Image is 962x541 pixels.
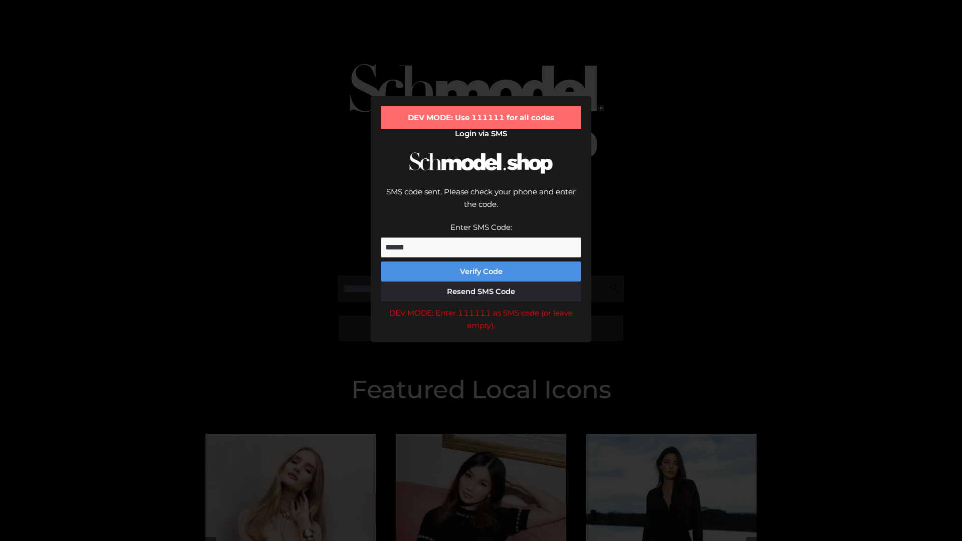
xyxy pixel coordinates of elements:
button: Verify Code [381,261,581,282]
button: Resend SMS Code [381,282,581,302]
img: Schmodel Logo [406,143,556,183]
div: DEV MODE: Enter 111111 as SMS code (or leave empty). [381,307,581,332]
div: DEV MODE: Use 111111 for all codes [381,106,581,129]
h2: Login via SMS [381,129,581,138]
label: Enter SMS Code: [450,222,512,232]
div: SMS code sent. Please check your phone and enter the code. [381,185,581,221]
